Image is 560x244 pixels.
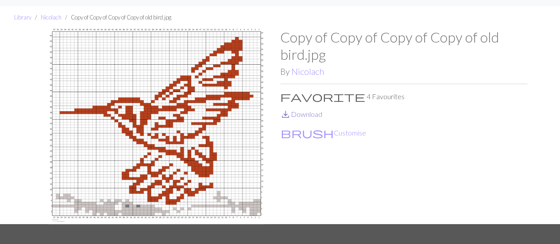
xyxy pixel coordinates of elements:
i: Download [280,109,291,120]
a: Nicolach [291,66,324,77]
li: Copy of Copy of Copy of Copy of old bird.jpg [62,13,171,22]
img: bird 4 bird [33,29,280,224]
a: Nicolach [41,14,62,21]
i: Customise [281,128,334,138]
span: save_alt [280,108,291,120]
button: CustomiseCustomise [280,127,367,139]
a: Library [14,14,31,21]
h1: Copy of Copy of Copy of Copy of old bird.jpg [280,29,527,63]
span: favorite [280,90,365,103]
span: brush [281,127,334,139]
p: 4 Favourites [280,91,527,102]
a: DownloadDownload [280,110,322,118]
h2: By [280,66,527,77]
i: Favourite [280,91,365,102]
